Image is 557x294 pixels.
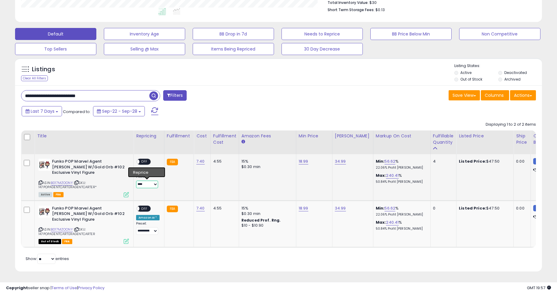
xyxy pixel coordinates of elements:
button: BB Price Below Min [370,28,452,40]
button: Actions [510,90,536,100]
span: Show: entries [26,256,69,262]
div: Preset: [136,222,160,235]
div: Preset: [136,175,160,188]
div: $47.50 [459,206,509,211]
span: 2025-10-6 19:57 GMT [527,285,551,291]
p: 50.84% Profit [PERSON_NAME] [376,227,426,231]
span: All listings that are currently out of stock and unavailable for purchase on Amazon [39,239,61,244]
div: Fulfillment Cost [213,133,236,145]
span: | SKU: 147POPAGENTCARTERAGENTCARTER* [39,180,97,189]
div: % [376,159,426,170]
a: 240.41 [386,219,399,225]
button: Non Competitive [459,28,540,40]
button: Filters [163,90,187,101]
p: 22.06% Profit [PERSON_NAME] [376,213,426,217]
div: Cost [196,133,208,139]
span: $0.13 [375,7,385,13]
a: 56.62 [384,205,395,211]
b: Funko POP Marvel Agent [PERSON_NAME] W/Gold Orb #102 Exclusive Vinyl Figure [52,159,125,177]
div: Amazon AI * [136,215,160,220]
b: Listed Price: [459,205,486,211]
b: Funko POP Marvel Agent [PERSON_NAME] W/Gold Orb #102 Exclusive Vinyl Figure [52,206,125,224]
button: Sep-22 - Sep-28 [93,106,145,116]
img: 51+BTQ8YpBL._SL40_.jpg [39,159,51,171]
div: Fulfillment [167,133,191,139]
small: Amazon Fees. [241,139,245,145]
a: 7.40 [196,158,205,164]
div: Fulfillable Quantity [433,133,454,145]
b: Short Term Storage Fees: [328,7,375,12]
div: $0.30 min [241,211,291,216]
div: 4.55 [213,206,234,211]
div: % [376,173,426,184]
div: 0.00 [516,159,526,164]
button: Save View [449,90,480,100]
div: Amazon AI [136,168,157,173]
a: B017MZOONY [51,180,73,185]
small: FBM [533,205,545,211]
div: 0 [433,206,452,211]
div: Markup on Cost [376,133,428,139]
a: Privacy Policy [78,285,104,291]
th: The percentage added to the cost of goods (COGS) that forms the calculator for Min & Max prices. [373,130,430,154]
div: ASIN: [39,159,129,197]
p: Listing States: [454,63,542,69]
div: Clear All Filters [21,75,48,81]
button: Top Sellers [15,43,96,55]
button: Default [15,28,96,40]
a: 56.62 [384,158,395,164]
p: 50.84% Profit [PERSON_NAME] [376,180,426,184]
strong: Copyright [6,285,28,291]
b: Listed Price: [459,158,486,164]
div: % [376,220,426,231]
div: 4.55 [213,159,234,164]
a: 240.41 [386,173,399,179]
a: 34.99 [335,158,346,164]
div: $10 - $10.90 [241,223,291,228]
button: Needs to Reprice [282,28,363,40]
div: Amazon Fees [241,133,294,139]
label: Active [460,70,471,75]
b: Reduced Prof. Rng. [241,218,281,223]
small: FBA [167,159,178,165]
b: Min: [376,158,385,164]
p: 22.06% Profit [PERSON_NAME] [376,166,426,170]
button: Inventory Age [104,28,185,40]
button: Last 7 Days [22,106,62,116]
div: Listed Price [459,133,511,139]
span: OFF [139,206,149,211]
span: FBA [62,239,72,244]
b: Max: [376,219,386,225]
small: FBM [533,158,545,164]
span: | SKU: 147POPAGENTCARTERAGENTCARTER [39,227,95,236]
span: FBA [53,192,64,197]
div: 15% [241,206,291,211]
b: Max: [376,173,386,178]
a: 18.99 [299,205,308,211]
a: 18.99 [299,158,308,164]
label: Archived [504,77,521,82]
div: $0.30 min [241,164,291,170]
div: [PERSON_NAME] [335,133,371,139]
h5: Listings [32,65,55,74]
label: Deactivated [504,70,527,75]
div: Title [37,133,131,139]
img: 51+BTQ8YpBL._SL40_.jpg [39,206,51,218]
div: 15% [241,159,291,164]
button: Columns [481,90,509,100]
div: Repricing [136,133,162,139]
button: 30 Day Decrease [282,43,363,55]
span: Sep-22 - Sep-28 [102,108,137,114]
label: Out of Stock [460,77,482,82]
button: BB Drop in 7d [193,28,274,40]
div: Displaying 1 to 2 of 2 items [486,122,536,127]
small: FBA [167,206,178,212]
span: Last 7 Days [31,108,54,114]
div: Ship Price [516,133,528,145]
b: Min: [376,205,385,211]
div: Min Price [299,133,330,139]
div: seller snap | | [6,285,104,291]
a: Terms of Use [51,285,77,291]
span: Compared to: [63,109,91,115]
button: Items Being Repriced [193,43,274,55]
